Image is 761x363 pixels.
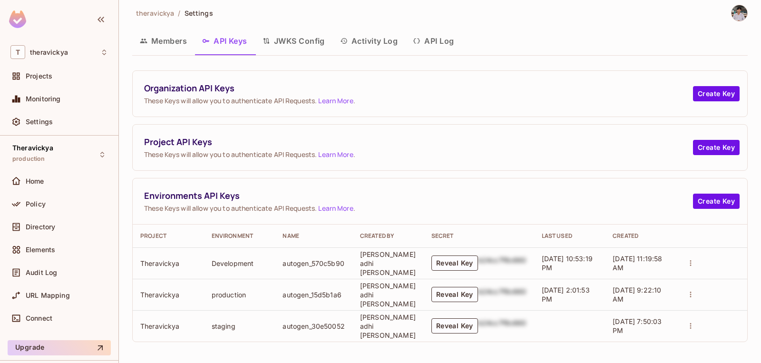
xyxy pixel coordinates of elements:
div: b24cc7f8c660 [478,318,527,334]
span: Audit Log [26,269,57,276]
button: Activity Log [332,29,406,53]
td: Theravickya [133,310,204,342]
td: [PERSON_NAME] adhi [PERSON_NAME] [352,279,424,310]
td: Theravickya [133,279,204,310]
span: Workspace: theravickya [30,49,68,56]
span: production [12,155,45,163]
span: These Keys will allow you to authenticate API Requests. . [144,150,693,159]
td: autogen_15d5b1a6 [275,279,352,310]
span: [DATE] 11:19:58 AM [613,255,662,272]
div: b24cc7f8c660 [478,287,527,302]
td: [PERSON_NAME] adhi [PERSON_NAME] [352,247,424,279]
span: Home [26,177,44,185]
td: autogen_30e50052 [275,310,352,342]
button: API Log [405,29,461,53]
img: Kevin adhi krisma [732,5,747,21]
div: Created [613,232,668,240]
div: Name [283,232,344,240]
li: / [178,9,180,18]
button: Upgrade [8,340,111,355]
td: Development [204,247,275,279]
td: autogen_570c5b90 [275,247,352,279]
button: actions [684,319,697,333]
span: Connect [26,314,52,322]
button: Reveal Key [431,287,478,302]
button: Create Key [693,140,740,155]
td: Theravickya [133,247,204,279]
span: [DATE] 9:22:10 AM [613,286,661,303]
div: Created By [360,232,416,240]
img: SReyMgAAAABJRU5ErkJggg== [9,10,26,28]
span: theravickya [136,9,174,18]
div: Environment [212,232,268,240]
button: Reveal Key [431,318,478,334]
span: Theravickya [12,144,53,152]
div: b24cc7f8c660 [478,255,527,271]
span: URL Mapping [26,292,70,299]
span: Monitoring [26,95,61,103]
a: Learn More [318,150,353,159]
span: [DATE] 7:50:03 PM [613,317,662,334]
span: [DATE] 2:01:53 PM [542,286,590,303]
span: Policy [26,200,46,208]
span: These Keys will allow you to authenticate API Requests. . [144,96,693,105]
a: Learn More [318,96,353,105]
button: JWKS Config [255,29,332,53]
a: Learn More [318,204,353,213]
div: Secret [431,232,527,240]
button: Create Key [693,194,740,209]
span: T [10,45,25,59]
div: Project [140,232,196,240]
span: Settings [26,118,53,126]
button: API Keys [195,29,255,53]
button: actions [684,256,697,270]
span: These Keys will allow you to authenticate API Requests. . [144,204,693,213]
td: staging [204,310,275,342]
div: Last Used [542,232,598,240]
button: Members [132,29,195,53]
span: Projects [26,72,52,80]
button: Reveal Key [431,255,478,271]
span: Directory [26,223,55,231]
span: Organization API Keys [144,82,693,94]
span: Project API Keys [144,136,693,148]
button: actions [684,288,697,301]
td: production [204,279,275,310]
td: [PERSON_NAME] adhi [PERSON_NAME] [352,310,424,342]
span: Environments API Keys [144,190,693,202]
button: Create Key [693,86,740,101]
span: Elements [26,246,55,254]
span: Settings [185,9,213,18]
span: [DATE] 10:53:19 PM [542,255,593,272]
